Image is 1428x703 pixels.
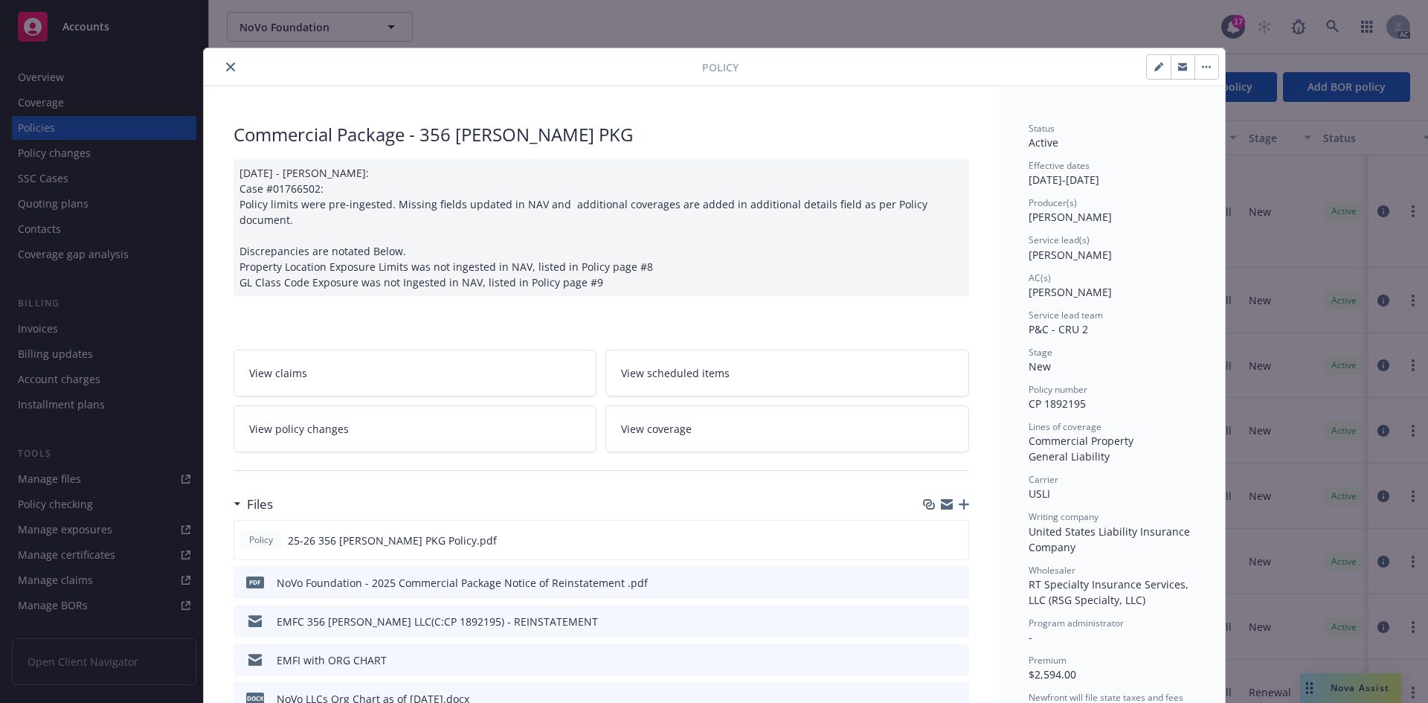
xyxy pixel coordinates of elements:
button: download file [926,614,938,629]
span: Wholesaler [1029,564,1075,577]
div: Files [234,495,273,514]
span: View claims [249,365,307,381]
span: P&C - CRU 2 [1029,322,1088,336]
span: Status [1029,122,1055,135]
span: Effective dates [1029,159,1090,172]
span: New [1029,359,1051,373]
span: Program administrator [1029,617,1124,629]
span: Policy [702,60,739,75]
div: EMFC 356 [PERSON_NAME] LLC(C:CP 1892195) - REINSTATEMENT [277,614,598,629]
button: close [222,58,239,76]
span: Lines of coverage [1029,420,1101,433]
span: Policy [246,533,276,547]
span: pdf [246,577,264,588]
div: EMFI with ORG CHART [277,652,387,668]
a: View coverage [605,405,969,452]
span: [PERSON_NAME] [1029,285,1112,299]
h3: Files [247,495,273,514]
button: preview file [950,652,963,668]
div: [DATE] - [PERSON_NAME]: Case #01766502: Policy limits were pre-ingested. Missing fields updated i... [234,159,969,296]
div: Commercial Package - 356 [PERSON_NAME] PKG [234,122,969,147]
span: 25-26 356 [PERSON_NAME] PKG Policy.pdf [288,533,497,548]
span: [PERSON_NAME] [1029,248,1112,262]
div: [DATE] - [DATE] [1029,159,1195,187]
span: View coverage [621,421,692,437]
a: View claims [234,350,597,397]
span: View scheduled items [621,365,730,381]
a: View policy changes [234,405,597,452]
span: Service lead team [1029,309,1103,321]
button: preview file [950,575,963,591]
span: Writing company [1029,510,1099,523]
span: $2,594.00 [1029,667,1076,681]
span: Carrier [1029,473,1058,486]
span: Policy number [1029,383,1087,396]
div: Commercial Property [1029,433,1195,449]
span: Active [1029,135,1058,150]
span: [PERSON_NAME] [1029,210,1112,224]
span: Premium [1029,654,1067,667]
button: download file [926,575,938,591]
span: RT Specialty Insurance Services, LLC (RSG Specialty, LLC) [1029,577,1191,607]
span: Stage [1029,346,1052,359]
span: View policy changes [249,421,349,437]
button: download file [925,533,937,548]
button: preview file [949,533,962,548]
div: NoVo Foundation - 2025 Commercial Package Notice of Reinstatement .pdf [277,575,648,591]
div: General Liability [1029,449,1195,464]
span: United States Liability Insurance Company [1029,524,1193,554]
span: CP 1892195 [1029,397,1086,411]
span: Producer(s) [1029,196,1077,209]
span: USLI [1029,487,1050,501]
button: preview file [950,614,963,629]
a: View scheduled items [605,350,969,397]
span: - [1029,630,1032,644]
button: download file [926,652,938,668]
span: AC(s) [1029,272,1051,284]
span: Service lead(s) [1029,234,1090,246]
